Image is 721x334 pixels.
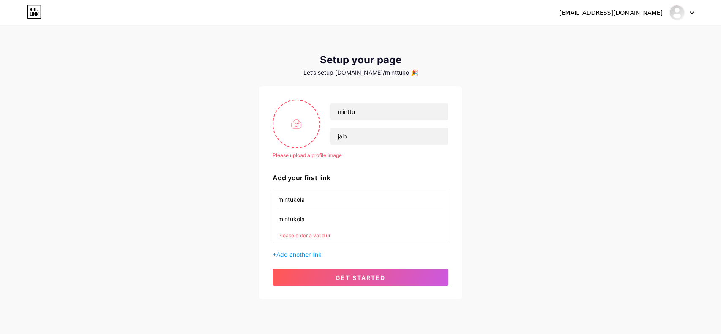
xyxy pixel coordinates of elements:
div: Setup your page [259,54,462,66]
input: Link name (My Instagram) [278,190,443,209]
input: URL (https://instagram.com/yourname) [278,209,443,228]
div: Let’s setup [DOMAIN_NAME]/minttuko 🎉 [259,69,462,76]
img: Minttu Kola [669,5,685,21]
div: Add your first link [273,173,448,183]
input: Your name [330,103,448,120]
span: get started [336,274,385,281]
span: Add another link [276,251,322,258]
div: [EMAIL_ADDRESS][DOMAIN_NAME] [559,8,663,17]
div: + [273,250,448,259]
div: Please upload a profile image [273,152,448,159]
input: bio [330,128,448,145]
div: Please enter a valid url [278,232,443,239]
button: get started [273,269,448,286]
